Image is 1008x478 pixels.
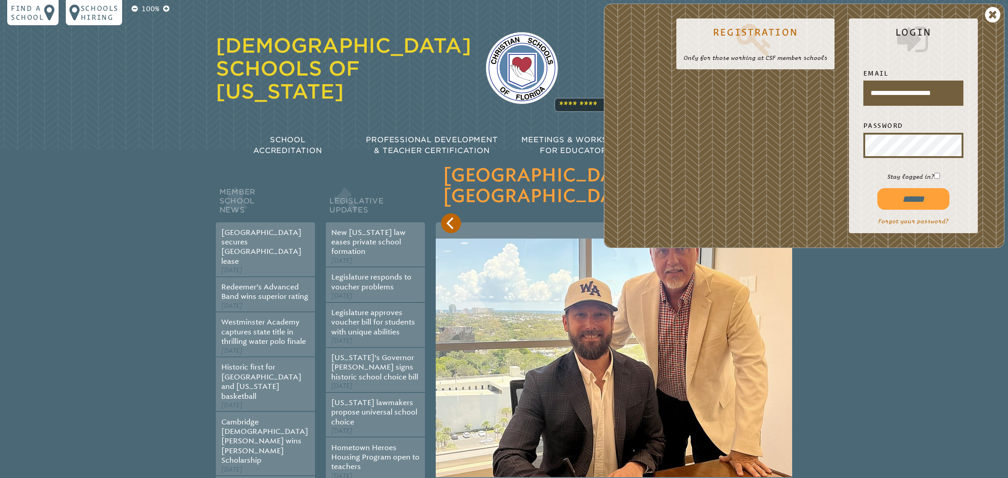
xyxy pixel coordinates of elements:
a: [DEMOGRAPHIC_DATA] Schools of [US_STATE] [216,34,471,103]
a: Historic first for [GEOGRAPHIC_DATA] and [US_STATE] basketball [221,363,301,400]
a: [GEOGRAPHIC_DATA] secures [GEOGRAPHIC_DATA] lease [221,228,301,266]
a: Forgot your password? [878,218,949,225]
span: [DATE] [221,347,242,355]
p: Schools Hiring [81,4,119,22]
p: Only for those working at CSF member schools [684,54,827,62]
p: Stay logged in? [856,172,971,181]
span: Meetings & Workshops for Educators [521,135,631,155]
a: Hometown Heroes Housing Program open to teachers [331,443,420,471]
a: Cambridge [DEMOGRAPHIC_DATA][PERSON_NAME] wins [PERSON_NAME] Scholarship [221,418,308,465]
button: Previous [441,213,461,233]
span: [DATE] [221,302,242,310]
p: Find a school [11,4,44,22]
span: Professional Development & Teacher Certification [366,135,497,155]
a: [US_STATE]’s Governor [PERSON_NAME] signs historic school choice bill [331,353,418,381]
p: 100% [140,4,161,14]
h2: Login [856,27,971,57]
a: [US_STATE] lawmakers propose universal school choice [331,398,417,426]
label: Password [863,120,963,131]
label: Email [863,68,963,79]
a: Westminster Academy captures state title in thrilling water polo finale [221,318,306,346]
span: [DATE] [221,466,242,473]
a: Legislature responds to voucher problems [331,273,411,291]
span: [DATE] [331,257,352,265]
a: Redeemer’s Advanced Band wins superior rating [221,283,308,301]
span: [DATE] [221,401,242,409]
a: New [US_STATE] law eases private school formation [331,228,406,256]
h2: Member School News [216,185,315,222]
img: LaQuintaClosing-landscape_791_530_85_s_c1.jpeg [436,239,792,477]
span: [DATE] [331,292,352,300]
img: csf-logo-web-colors.png [486,32,558,104]
h2: Legislative Updates [326,185,425,222]
a: Legislature approves voucher bill for students with unique abilities [331,308,415,336]
span: [DATE] [331,427,352,435]
span: [DATE] [331,382,352,390]
span: [DATE] [221,266,242,274]
span: [DATE] [331,337,352,345]
p: The agency that [US_STATE]’s [DEMOGRAPHIC_DATA] schools rely on for best practices in accreditati... [572,38,793,110]
span: School Accreditation [253,135,322,155]
h3: [GEOGRAPHIC_DATA] secures [GEOGRAPHIC_DATA] lease [443,166,785,207]
a: Registration [684,21,827,57]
